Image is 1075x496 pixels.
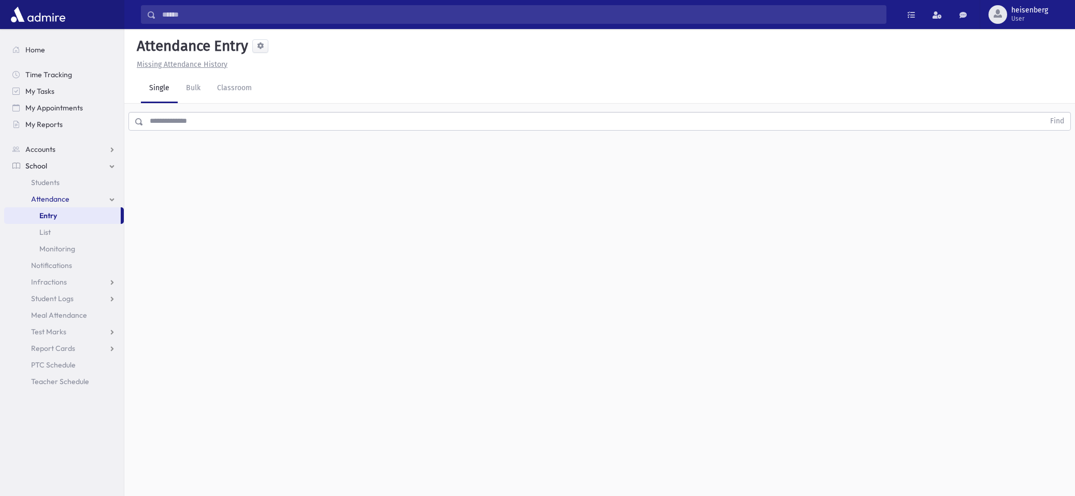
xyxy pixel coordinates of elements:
a: Test Marks [4,323,124,340]
a: Teacher Schedule [4,373,124,390]
h5: Attendance Entry [133,37,248,55]
u: Missing Attendance History [137,60,227,69]
a: Monitoring [4,240,124,257]
span: Infractions [31,277,67,287]
img: AdmirePro [8,4,68,25]
span: heisenberg [1011,6,1048,15]
a: Missing Attendance History [133,60,227,69]
input: Search [156,5,886,24]
a: Notifications [4,257,124,274]
span: Test Marks [31,327,66,336]
span: List [39,228,51,237]
a: Classroom [209,74,260,103]
a: My Reports [4,116,124,133]
a: School [4,158,124,174]
a: Attendance [4,191,124,207]
a: PTC Schedule [4,357,124,373]
span: Accounts [25,145,55,154]
button: Find [1044,112,1070,130]
span: Monitoring [39,244,75,253]
a: My Appointments [4,100,124,116]
a: Report Cards [4,340,124,357]
span: School [25,161,47,171]
a: Entry [4,207,121,224]
span: Attendance [31,194,69,204]
span: User [1011,15,1048,23]
span: Students [31,178,60,187]
span: PTC Schedule [31,360,76,370]
span: Time Tracking [25,70,72,79]
a: Single [141,74,178,103]
a: Students [4,174,124,191]
a: Infractions [4,274,124,290]
a: Home [4,41,124,58]
span: My Appointments [25,103,83,112]
a: Meal Attendance [4,307,124,323]
span: Home [25,45,45,54]
span: Entry [39,211,57,220]
span: My Reports [25,120,63,129]
span: Teacher Schedule [31,377,89,386]
a: Bulk [178,74,209,103]
a: Accounts [4,141,124,158]
a: My Tasks [4,83,124,100]
a: List [4,224,124,240]
span: My Tasks [25,87,54,96]
span: Student Logs [31,294,74,303]
a: Time Tracking [4,66,124,83]
a: Student Logs [4,290,124,307]
span: Meal Attendance [31,310,87,320]
span: Report Cards [31,344,75,353]
span: Notifications [31,261,72,270]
